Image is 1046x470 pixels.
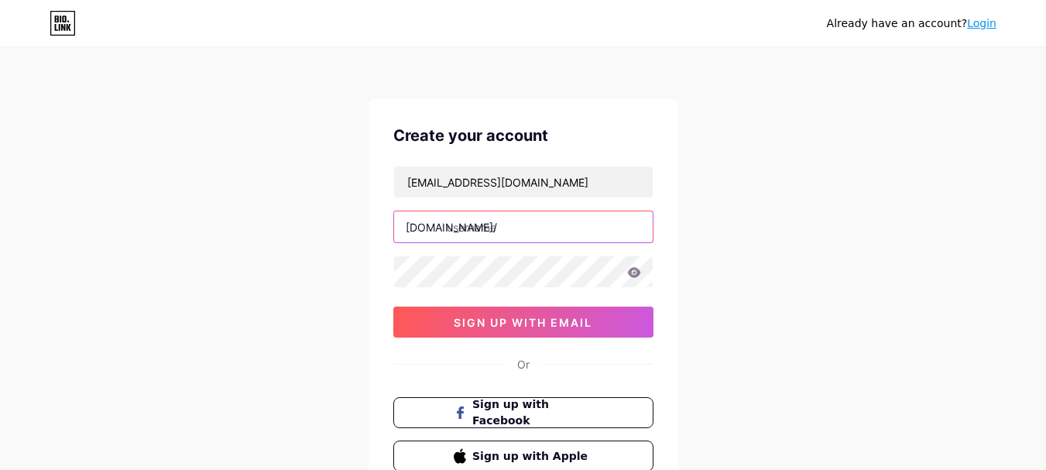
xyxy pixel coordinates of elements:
[472,448,592,465] span: Sign up with Apple
[393,307,653,338] button: sign up with email
[967,17,996,29] a: Login
[393,124,653,147] div: Create your account
[827,15,996,32] div: Already have an account?
[406,219,497,235] div: [DOMAIN_NAME]/
[394,166,653,197] input: Email
[517,356,530,372] div: Or
[454,316,592,329] span: sign up with email
[393,397,653,428] button: Sign up with Facebook
[472,396,592,429] span: Sign up with Facebook
[394,211,653,242] input: username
